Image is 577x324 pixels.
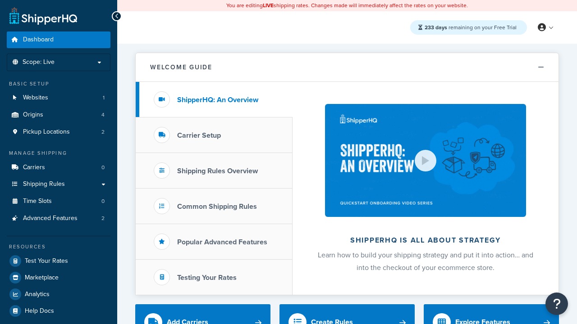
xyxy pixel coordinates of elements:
[25,307,54,315] span: Help Docs
[7,124,110,140] li: Pickup Locations
[7,31,110,48] a: Dashboard
[7,193,110,210] a: Time Slots0
[7,286,110,302] a: Analytics
[23,36,54,44] span: Dashboard
[23,111,43,119] span: Origins
[7,124,110,140] a: Pickup Locations2
[177,167,258,175] h3: Shipping Rules Overview
[23,215,78,222] span: Advanced Features
[7,176,110,193] a: Shipping Rules
[177,96,258,104] h3: ShipperHQ: An Overview
[7,159,110,176] a: Carriers0
[7,210,110,227] a: Advanced Features2
[23,94,48,102] span: Websites
[7,270,110,286] a: Marketplace
[318,250,533,273] span: Learn how to build your shipping strategy and put it into action… and into the checkout of your e...
[23,180,65,188] span: Shipping Rules
[7,159,110,176] li: Carriers
[103,94,105,102] span: 1
[23,128,70,136] span: Pickup Locations
[7,210,110,227] li: Advanced Features
[23,198,52,205] span: Time Slots
[7,107,110,123] li: Origins
[177,131,221,139] h3: Carrier Setup
[325,104,526,217] img: ShipperHQ is all about strategy
[25,291,50,298] span: Analytics
[7,90,110,106] li: Websites
[7,107,110,123] a: Origins4
[425,23,447,31] strong: 233 days
[177,202,257,211] h3: Common Shipping Rules
[23,164,45,171] span: Carriers
[7,149,110,157] div: Manage Shipping
[136,53,559,82] button: Welcome Guide
[101,215,105,222] span: 2
[425,23,517,31] span: remaining on your Free Trial
[150,64,212,71] h2: Welcome Guide
[7,243,110,251] div: Resources
[545,292,568,315] button: Open Resource Center
[177,274,237,282] h3: Testing Your Rates
[23,58,55,66] span: Scope: Live
[101,111,105,119] span: 4
[263,1,274,9] b: LIVE
[7,253,110,269] a: Test Your Rates
[177,238,267,246] h3: Popular Advanced Features
[25,257,68,265] span: Test Your Rates
[25,274,59,282] span: Marketplace
[7,90,110,106] a: Websites1
[316,236,535,244] h2: ShipperHQ is all about strategy
[101,198,105,205] span: 0
[101,128,105,136] span: 2
[7,80,110,88] div: Basic Setup
[7,303,110,319] a: Help Docs
[101,164,105,171] span: 0
[7,193,110,210] li: Time Slots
